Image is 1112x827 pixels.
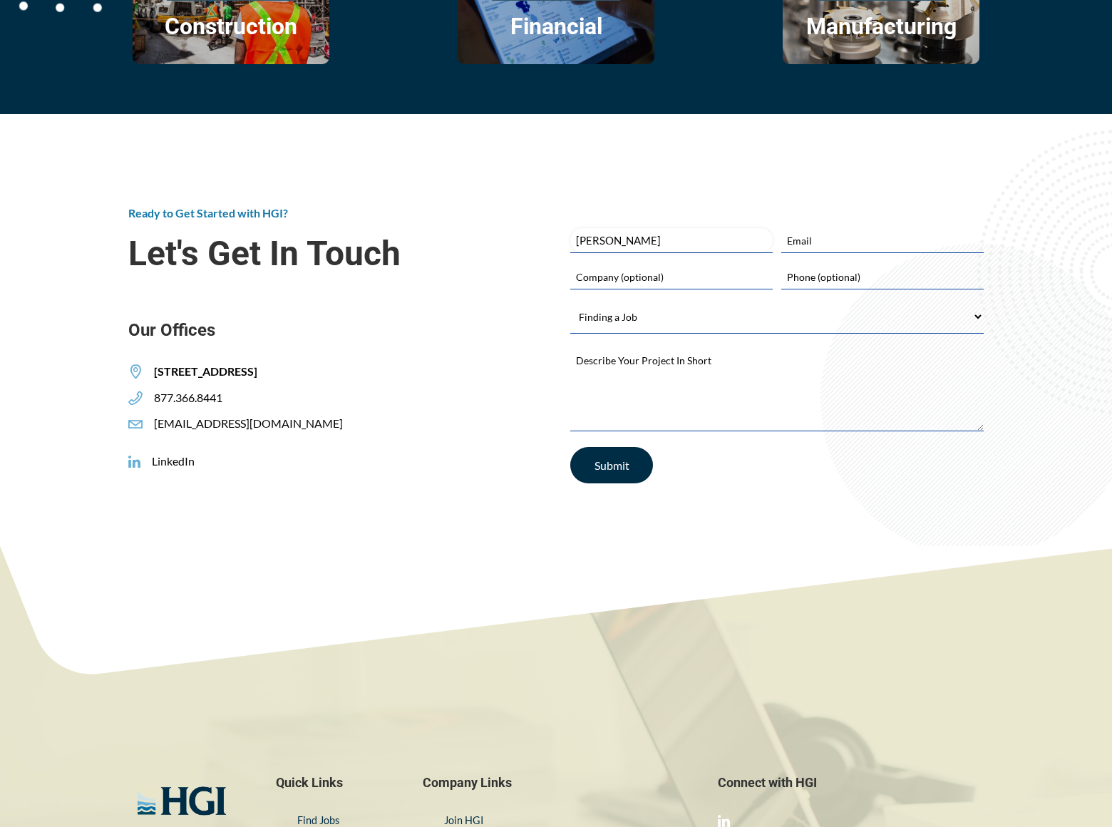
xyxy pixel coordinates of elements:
[806,13,957,40] a: Manufacturing
[128,319,542,341] span: Our Offices
[143,364,257,379] span: [STREET_ADDRESS]
[570,447,653,483] input: Submit
[781,264,984,289] input: Phone (optional)
[128,391,222,406] a: 877.366.8441
[143,391,222,406] span: 877.366.8441
[128,454,195,469] a: LinkedIn
[143,416,343,431] span: [EMAIL_ADDRESS][DOMAIN_NAME]
[781,228,984,252] input: Email
[444,814,483,826] a: Join HGI
[276,774,395,791] span: Quick Links
[128,234,542,273] span: Let's Get In Touch
[718,774,984,791] span: Connect with HGI
[423,774,689,791] span: Company Links
[140,454,195,469] span: LinkedIn
[128,416,343,431] a: [EMAIL_ADDRESS][DOMAIN_NAME]
[570,264,773,289] input: Company (optional)
[510,13,602,40] a: Financial
[128,206,288,220] span: Ready to Get Started with HGI?
[297,814,339,826] a: Find Jobs
[165,13,297,40] a: Construction
[570,228,773,252] input: Name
